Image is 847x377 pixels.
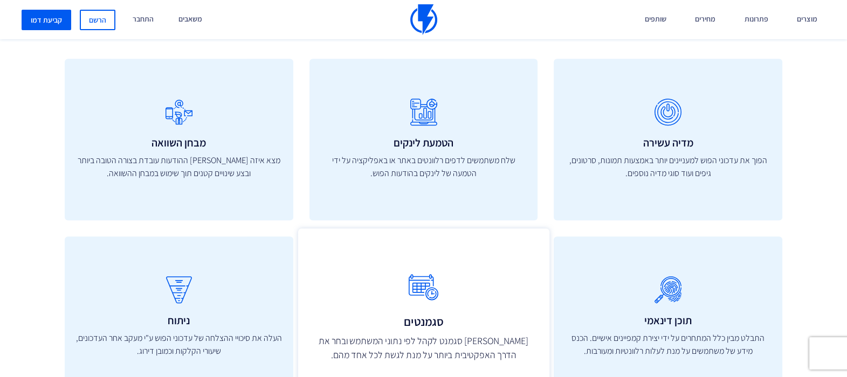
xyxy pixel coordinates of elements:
[75,137,283,149] h3: מבחן השוואה
[75,315,283,326] h3: ניתוח
[564,332,772,358] p: התבלט מבין כלל המתחרים על ידי יצירת קמפיינים אישיים. הכנס מידע של משתמשים על מנת לעלות רלוונטיות ...
[564,315,772,326] h3: תוכן דינאמי
[22,10,71,30] a: קביעת דמו
[80,10,115,30] a: הרשם
[564,154,772,180] p: הפוך את עדכוני הפוש למעניינים יותר באמצעות תמונות, סרטונים, גיפים ועוד סוגי מדיה נוספים.
[75,154,283,180] p: מצא איזה [PERSON_NAME] ההודעות עובדת בצורה הטובה ביותר ובצע שינויים קטנים תוך שימוש במבחן ההשוואה.
[320,137,527,149] h3: הטמעת לינקים
[310,315,538,327] h3: סגמנטים
[320,154,527,180] p: שלח משתמשים לדפים רלוונטים באתר או באפליקציה על ידי הטמעה של לינקים בהודעות הפוש.
[564,137,772,149] h3: מדיה עשירה
[75,332,283,358] p: העלה את סיכויי ההצלחה של עדכוני הפוש ע"י מעקב אחר העדכונים, שיעורי הקלקות וכמובן דירוג.
[310,333,538,362] p: [PERSON_NAME] סגמנט לקהל לפי נתוני המשתמש ובחר את הדרך האפקטיבית ביותר על מנת לגשת לכל אחד מהם.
